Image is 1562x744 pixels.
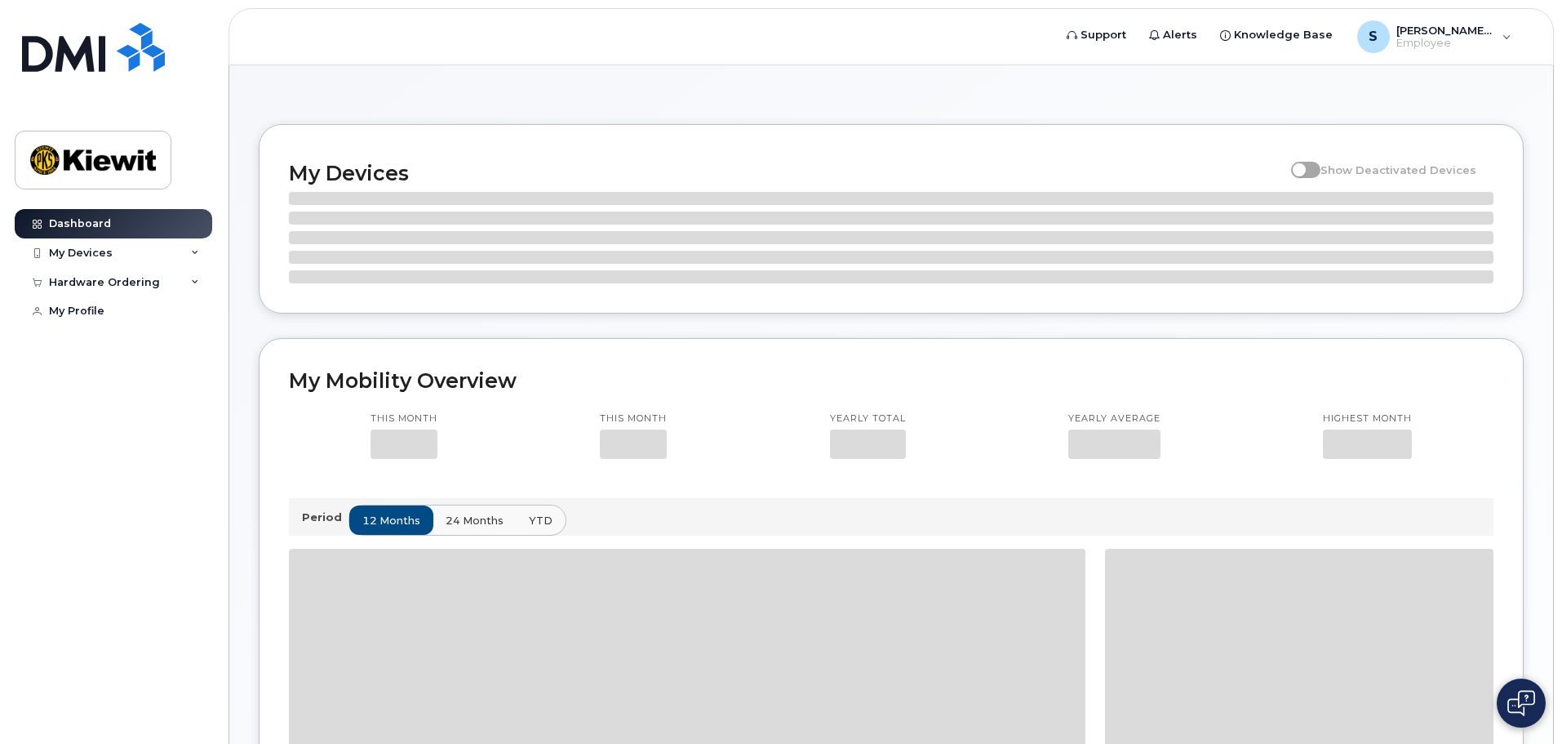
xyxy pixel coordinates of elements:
p: Highest month [1323,412,1412,425]
input: Show Deactivated Devices [1291,154,1304,167]
span: YTD [529,513,552,528]
p: Yearly total [830,412,906,425]
p: This month [371,412,437,425]
p: Period [302,510,348,525]
span: Show Deactivated Devices [1320,163,1476,176]
h2: My Devices [289,161,1283,185]
p: Yearly average [1068,412,1160,425]
img: Open chat [1507,690,1535,716]
h2: My Mobility Overview [289,368,1493,393]
p: This month [600,412,667,425]
span: 24 months [446,513,504,528]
